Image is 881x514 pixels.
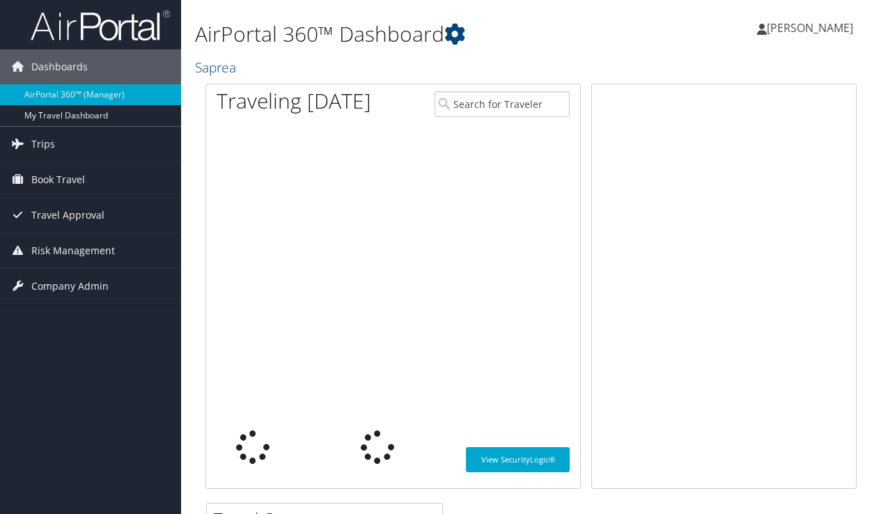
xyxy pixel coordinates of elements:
[195,20,643,49] h1: AirPortal 360™ Dashboard
[217,86,371,116] h1: Traveling [DATE]
[31,162,85,197] span: Book Travel
[31,9,170,42] img: airportal-logo.png
[31,233,115,268] span: Risk Management
[31,127,55,162] span: Trips
[31,49,88,84] span: Dashboards
[757,7,867,49] a: [PERSON_NAME]
[767,20,853,36] span: [PERSON_NAME]
[435,91,570,117] input: Search for Traveler
[195,58,240,77] a: Saprea
[31,198,104,233] span: Travel Approval
[31,269,109,304] span: Company Admin
[466,447,570,472] a: View SecurityLogic®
